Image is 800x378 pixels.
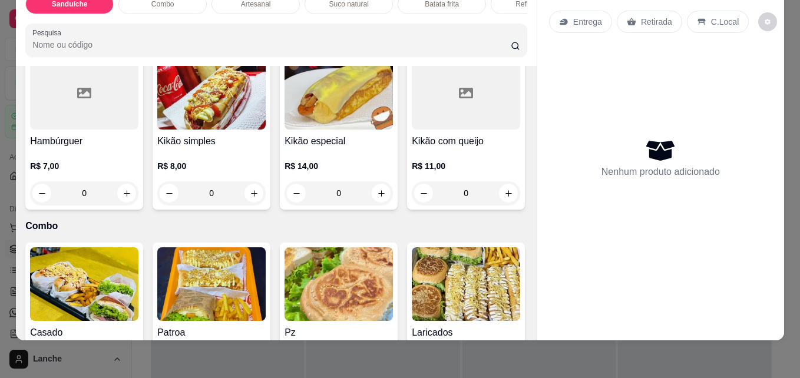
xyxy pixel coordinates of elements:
[285,247,393,321] img: product-image
[157,247,266,321] img: product-image
[412,247,520,321] img: product-image
[117,184,136,203] button: increase-product-quantity
[157,326,266,340] h4: Patroa
[573,16,602,28] p: Entrega
[30,247,138,321] img: product-image
[244,184,263,203] button: increase-product-quantity
[285,134,393,148] h4: Kikão especial
[758,12,777,31] button: decrease-product-quantity
[285,160,393,172] p: R$ 14,00
[32,28,65,38] label: Pesquisa
[287,184,306,203] button: decrease-product-quantity
[160,184,178,203] button: decrease-product-quantity
[601,165,720,179] p: Nenhum produto adicionado
[32,39,511,51] input: Pesquisa
[25,219,527,233] p: Combo
[30,134,138,148] h4: Hambúrguer
[414,184,433,203] button: decrease-product-quantity
[285,56,393,130] img: product-image
[30,160,138,172] p: R$ 7,00
[412,160,520,172] p: R$ 11,00
[412,326,520,340] h4: Laricados
[285,326,393,340] h4: Pz
[372,184,391,203] button: increase-product-quantity
[157,160,266,172] p: R$ 8,00
[412,134,520,148] h4: Kikão com queijo
[32,184,51,203] button: decrease-product-quantity
[641,16,672,28] p: Retirada
[499,184,518,203] button: increase-product-quantity
[30,326,138,340] h4: Casado
[711,16,739,28] p: C.Local
[157,56,266,130] img: product-image
[157,134,266,148] h4: Kikão simples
